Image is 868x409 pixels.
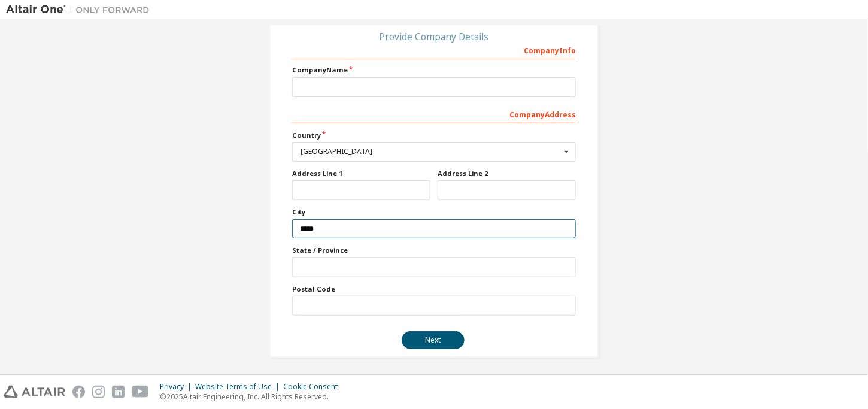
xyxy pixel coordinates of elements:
div: Website Terms of Use [195,382,283,392]
div: Provide Company Details [292,33,576,40]
label: State / Province [292,246,576,255]
label: Postal Code [292,284,576,294]
img: Altair One [6,4,156,16]
label: Company Name [292,65,576,75]
div: Company Address [292,104,576,123]
label: City [292,207,576,217]
label: Address Line 1 [292,169,430,178]
button: Next [402,331,465,349]
label: Address Line 2 [438,169,576,178]
label: Country [292,131,576,140]
img: altair_logo.svg [4,386,65,398]
img: instagram.svg [92,386,105,398]
img: linkedin.svg [112,386,125,398]
img: youtube.svg [132,386,149,398]
div: Privacy [160,382,195,392]
div: [GEOGRAPHIC_DATA] [301,148,561,155]
p: © 2025 Altair Engineering, Inc. All Rights Reserved. [160,392,345,402]
img: facebook.svg [72,386,85,398]
div: Cookie Consent [283,382,345,392]
div: Company Info [292,40,576,59]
